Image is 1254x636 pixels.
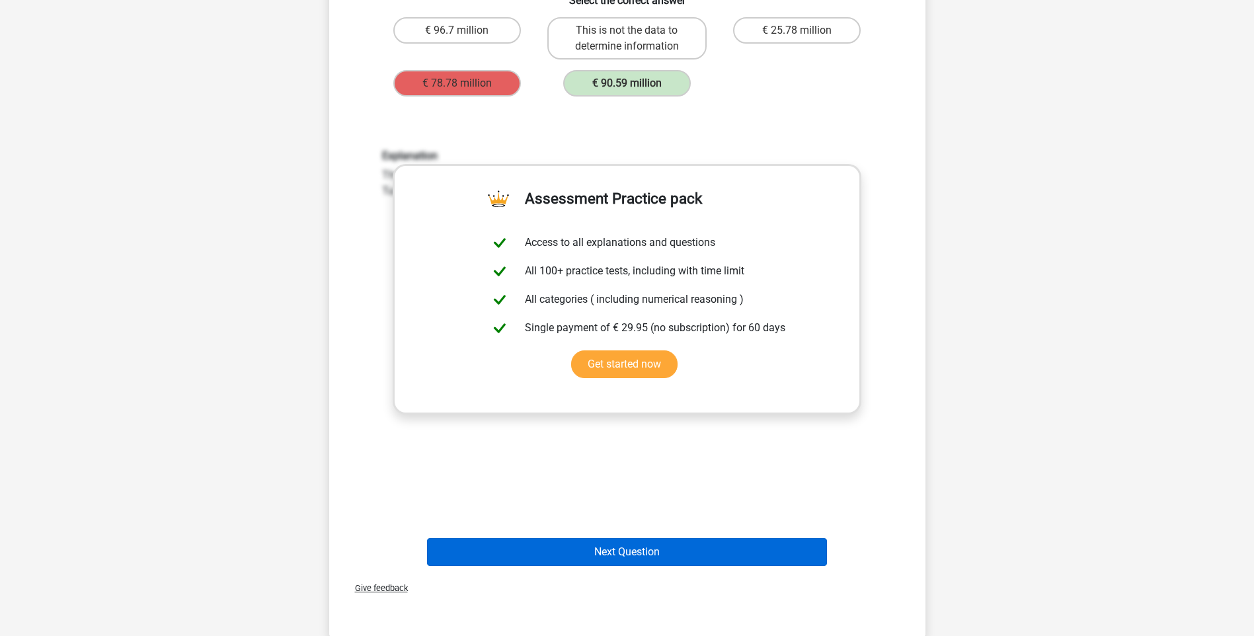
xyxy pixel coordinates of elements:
[393,70,521,97] label: € 78.78 million
[427,538,827,566] button: Next Question
[372,149,882,199] div: The total costs are 100% / 65% * 47683000 = 73.36 million euros. The profit is 17.23 million euro...
[571,350,678,378] a: Get started now
[393,17,521,44] label: € 96.7 million
[563,70,691,97] label: € 90.59 million
[344,583,408,593] span: Give feedback
[547,17,707,60] label: This is not the data to determine information
[733,17,861,44] label: € 25.78 million
[382,149,873,162] h6: Explanation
